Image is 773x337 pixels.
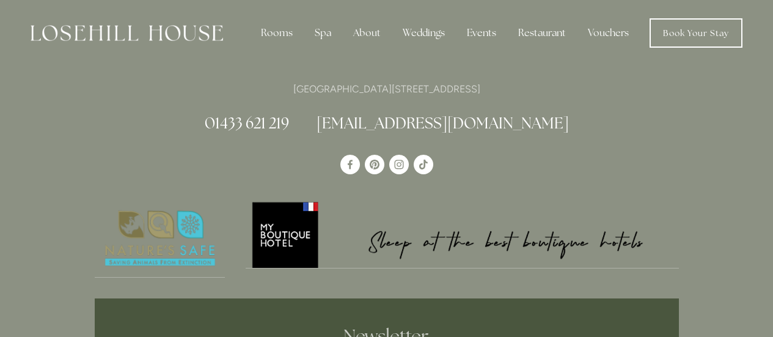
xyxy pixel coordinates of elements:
[578,21,639,45] a: Vouchers
[650,18,742,48] a: Book Your Stay
[246,200,679,268] img: My Boutique Hotel - Logo
[340,155,360,174] a: Losehill House Hotel & Spa
[389,155,409,174] a: Instagram
[343,21,390,45] div: About
[95,200,225,277] img: Nature's Safe - Logo
[317,113,569,133] a: [EMAIL_ADDRESS][DOMAIN_NAME]
[205,113,289,133] a: 01433 621 219
[508,21,576,45] div: Restaurant
[414,155,433,174] a: TikTok
[251,21,302,45] div: Rooms
[305,21,341,45] div: Spa
[95,81,679,97] p: [GEOGRAPHIC_DATA][STREET_ADDRESS]
[31,25,223,41] img: Losehill House
[393,21,455,45] div: Weddings
[365,155,384,174] a: Pinterest
[457,21,506,45] div: Events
